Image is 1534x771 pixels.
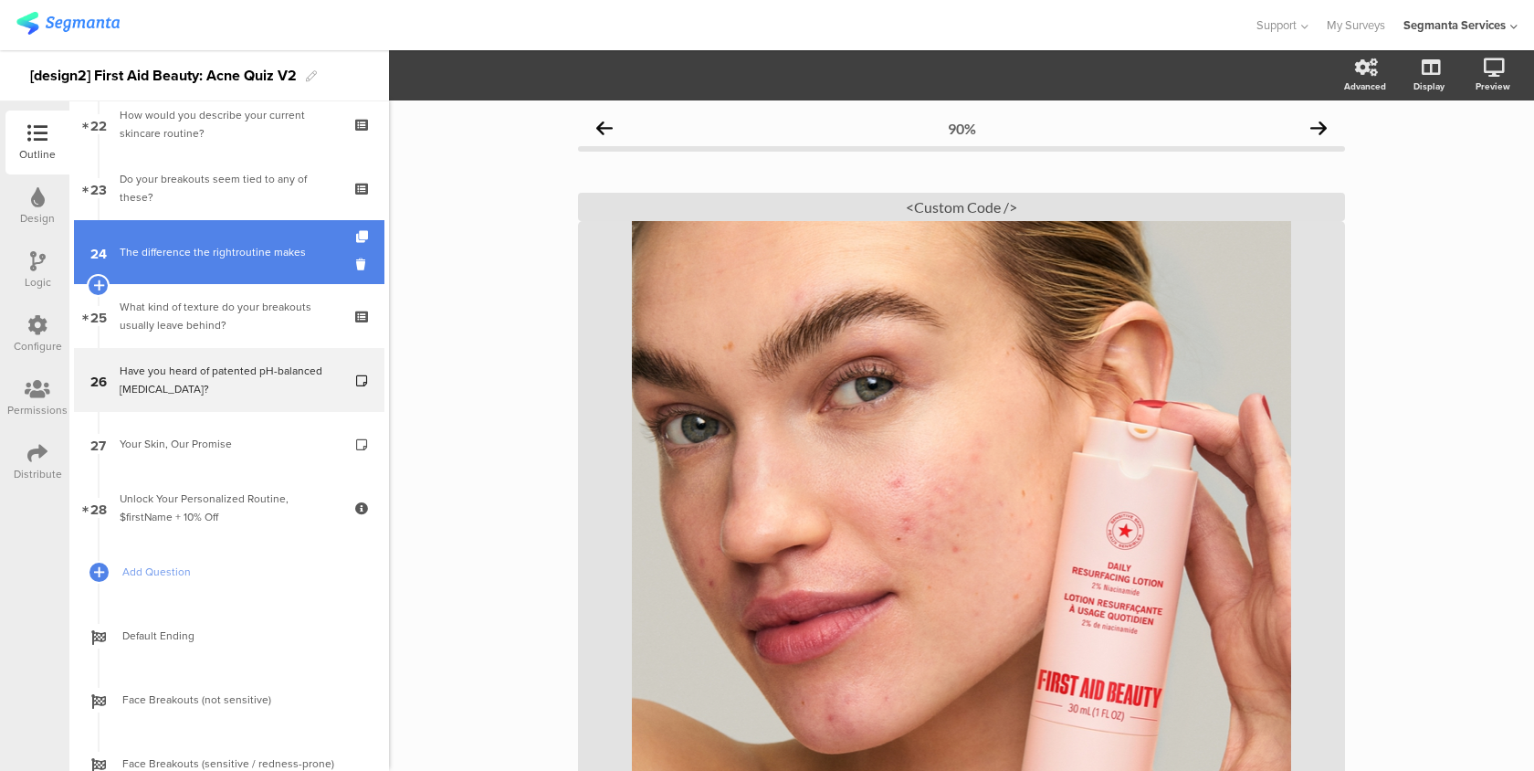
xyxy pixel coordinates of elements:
a: 23 Do your breakouts seem tied to any of these? [74,156,384,220]
div: The difference the rightroutine makes [120,243,338,261]
a: Face Breakouts (not sensitive) [74,668,384,732]
a: 22 How would you describe your current skincare routine? [74,92,384,156]
div: [design2] First Aid Beauty: Acne Quiz V2 [30,61,297,90]
span: Face Breakouts (not sensitive) [122,691,356,709]
div: What kind of texture do your breakouts usually leave behind? [120,298,338,334]
div: Preview [1476,79,1510,93]
i: Duplicate [356,231,372,243]
a: 28 Unlock Your Personalized Routine, $firstName + 10% Off [74,476,384,540]
span: Add Question [122,563,356,581]
span: 27 [90,434,106,454]
div: Do your breakouts seem tied to any of these? [120,170,338,206]
div: Unlock Your Personalized Routine, $firstName + 10% Off [120,490,338,526]
span: 26 [90,370,107,390]
a: 27 Your Skin, Our Promise [74,412,384,476]
a: 24 The difference the rightroutine makes [74,220,384,284]
div: Configure [14,338,62,354]
div: Distribute [14,466,62,482]
div: Design [20,210,55,227]
div: How would you describe your current skincare routine? [120,106,338,143]
span: 22 [90,114,107,134]
span: 23 [90,178,107,198]
div: Outline [19,146,56,163]
span: Support [1256,16,1297,34]
span: Default Ending [122,627,356,645]
img: segmanta logo [16,12,120,35]
a: 26 Have you heard of patented pH-balanced [MEDICAL_DATA]? [74,348,384,412]
div: Have you heard of patented pH-balanced Niacinamide? [120,362,338,398]
a: Default Ending [74,604,384,668]
div: Your Skin, Our Promise [120,435,338,453]
div: 90% [948,120,976,137]
i: Delete [356,256,372,273]
span: 28 [90,498,107,518]
div: Display [1413,79,1445,93]
a: 25 What kind of texture do your breakouts usually leave behind? [74,284,384,348]
span: 25 [90,306,107,326]
div: Logic [25,274,51,290]
div: Advanced [1344,79,1386,93]
span: 24 [90,242,107,262]
div: <Custom Code /> [578,193,1345,221]
div: Segmanta Services [1403,16,1506,34]
div: Permissions [7,402,68,418]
